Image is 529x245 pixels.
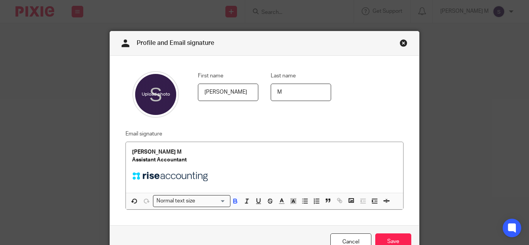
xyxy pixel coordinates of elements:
[153,195,230,207] div: Search for option
[198,72,223,80] label: First name
[132,149,182,155] strong: [PERSON_NAME] M
[132,172,210,181] img: Image
[155,197,197,205] span: Normal text size
[132,157,187,163] strong: Assistant Accountant
[198,197,226,205] input: Search for option
[271,72,296,80] label: Last name
[137,40,214,46] span: Profile and Email signature
[400,39,407,50] a: Close this dialog window
[125,130,162,138] label: Email signature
